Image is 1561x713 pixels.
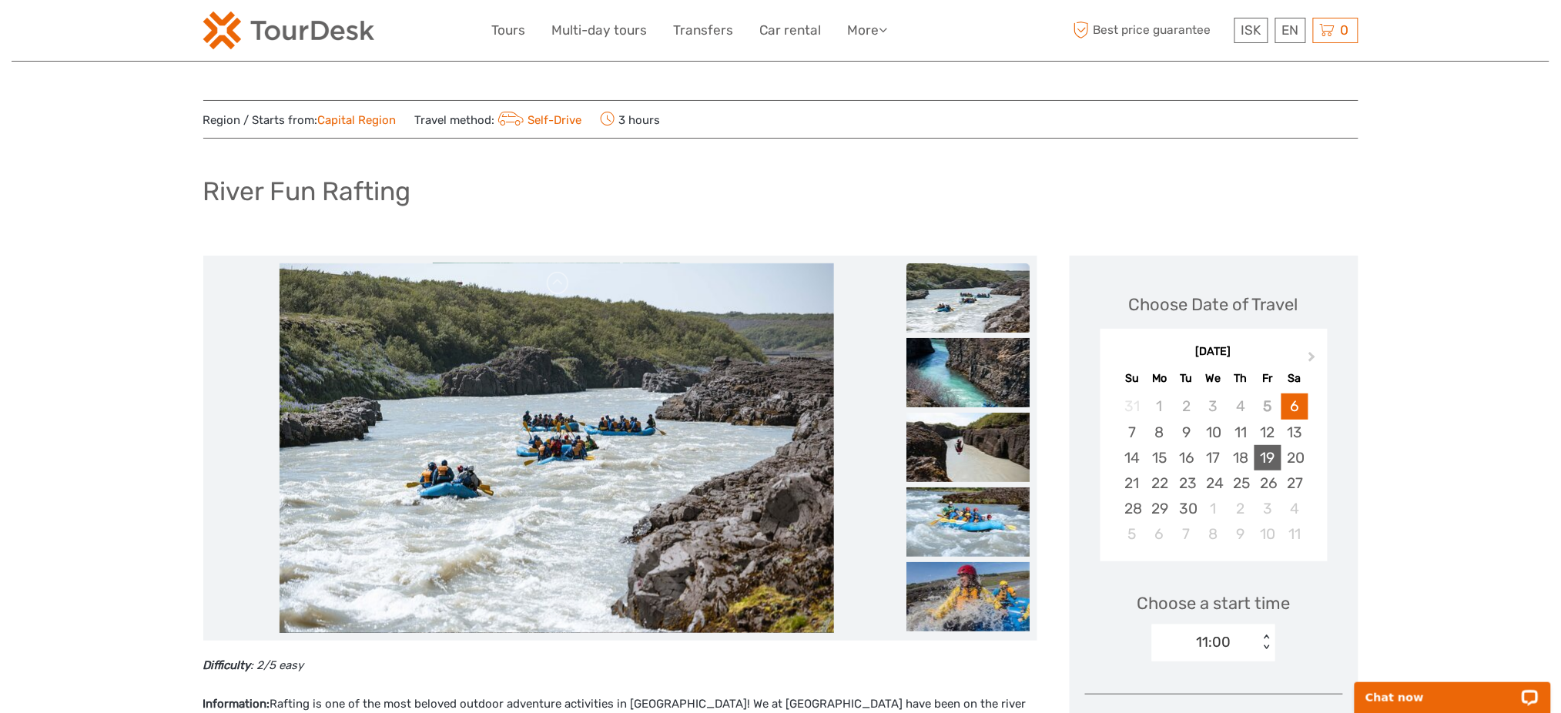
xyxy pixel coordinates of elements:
div: Not available Wednesday, September 3rd, 2025 [1200,393,1227,419]
h1: River Fun Rafting [203,176,411,207]
button: Next Month [1301,348,1326,373]
div: [DATE] [1100,344,1328,360]
div: EN [1275,18,1306,43]
div: Choose Friday, October 3rd, 2025 [1254,496,1281,521]
a: Capital Region [318,113,397,127]
div: Choose Sunday, September 28th, 2025 [1119,496,1146,521]
div: Choose Tuesday, September 9th, 2025 [1173,420,1200,445]
img: d234bfa4b8104e2d9fa33d65afd3edc4_slider_thumbnail.jpg [906,562,1030,631]
div: Choose Sunday, September 21st, 2025 [1119,470,1146,496]
div: Choose Wednesday, October 1st, 2025 [1200,496,1227,521]
div: Choose Thursday, September 18th, 2025 [1228,445,1254,470]
a: Multi-day tours [552,19,648,42]
div: 11:00 [1197,632,1231,652]
img: d3ec3042d7494f9e8842d62a82f3781a_slider_thumbnail.jpg [906,413,1030,482]
div: Su [1119,368,1146,389]
div: Choose Monday, September 29th, 2025 [1146,496,1173,521]
div: Choose Saturday, October 4th, 2025 [1281,496,1308,521]
div: Not available Friday, September 5th, 2025 [1254,393,1281,419]
div: Choose Tuesday, September 16th, 2025 [1173,445,1200,470]
a: Car rental [760,19,822,42]
div: Choose Saturday, October 11th, 2025 [1281,521,1308,547]
div: We [1200,368,1227,389]
div: Choose Wednesday, September 17th, 2025 [1200,445,1227,470]
img: 120-15d4194f-c635-41b9-a512-a3cb382bfb57_logo_small.png [203,12,374,49]
div: Choose Sunday, September 14th, 2025 [1119,445,1146,470]
img: 814c37c69bae4ca8912a47f72c72e603_slider_thumbnail.jpg [906,487,1030,557]
div: Choose Saturday, September 6th, 2025 [1281,393,1308,419]
div: Choose Friday, September 26th, 2025 [1254,470,1281,496]
div: Choose Friday, September 12th, 2025 [1254,420,1281,445]
div: Choose Saturday, September 20th, 2025 [1281,445,1308,470]
a: Transfers [674,19,734,42]
div: Not available Sunday, August 31st, 2025 [1119,393,1146,419]
div: Sa [1281,368,1308,389]
div: month 2025-09 [1105,393,1322,547]
div: Tu [1173,368,1200,389]
div: Choose Friday, September 19th, 2025 [1254,445,1281,470]
strong: Information: [203,697,270,711]
div: Choose Tuesday, October 7th, 2025 [1173,521,1200,547]
div: Choose Thursday, October 9th, 2025 [1228,521,1254,547]
div: Choose Tuesday, September 23rd, 2025 [1173,470,1200,496]
span: 3 hours [600,109,660,130]
div: Choose Friday, October 10th, 2025 [1254,521,1281,547]
div: Mo [1146,368,1173,389]
div: Choose Saturday, September 27th, 2025 [1281,470,1308,496]
div: Choose Sunday, October 5th, 2025 [1119,521,1146,547]
div: Choose Monday, September 15th, 2025 [1146,445,1173,470]
div: Choose Saturday, September 13th, 2025 [1281,420,1308,445]
div: Fr [1254,368,1281,389]
strong: Difficulty [203,658,251,672]
span: Travel method: [415,109,582,130]
span: Best price guarantee [1070,18,1231,43]
div: Choose Thursday, October 2nd, 2025 [1228,496,1254,521]
div: Choose Thursday, September 25th, 2025 [1228,470,1254,496]
img: bdf10d3719ee408f9eb258e76d834817_slider_thumbnail.jpg [906,338,1030,407]
div: Th [1228,368,1254,389]
span: Choose a start time [1137,591,1291,615]
div: Choose Thursday, September 11th, 2025 [1228,420,1254,445]
div: Choose Tuesday, September 30th, 2025 [1173,496,1200,521]
div: Choose Sunday, September 7th, 2025 [1119,420,1146,445]
div: Choose Date of Travel [1129,293,1298,316]
span: ISK [1241,22,1261,38]
a: Self-Drive [495,113,582,127]
span: Region / Starts from: [203,112,397,129]
div: < > [1261,634,1274,651]
a: More [848,19,888,42]
div: Not available Monday, September 1st, 2025 [1146,393,1173,419]
div: Choose Wednesday, September 24th, 2025 [1200,470,1227,496]
div: Choose Wednesday, October 8th, 2025 [1200,521,1227,547]
a: Tours [492,19,526,42]
div: Not available Tuesday, September 2nd, 2025 [1173,393,1200,419]
div: Not available Thursday, September 4th, 2025 [1228,393,1254,419]
div: Choose Monday, October 6th, 2025 [1146,521,1173,547]
img: aa24f894db5e4f4fb010c9a243b75390_main_slider.jpg [280,263,834,633]
div: Choose Wednesday, September 10th, 2025 [1200,420,1227,445]
em: : 2/5 easy [251,658,304,672]
span: 0 [1338,22,1352,38]
iframe: LiveChat chat widget [1345,664,1561,713]
div: Choose Monday, September 8th, 2025 [1146,420,1173,445]
div: Choose Monday, September 22nd, 2025 [1146,470,1173,496]
img: aa24f894db5e4f4fb010c9a243b75390_slider_thumbnail.jpg [906,263,1030,333]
